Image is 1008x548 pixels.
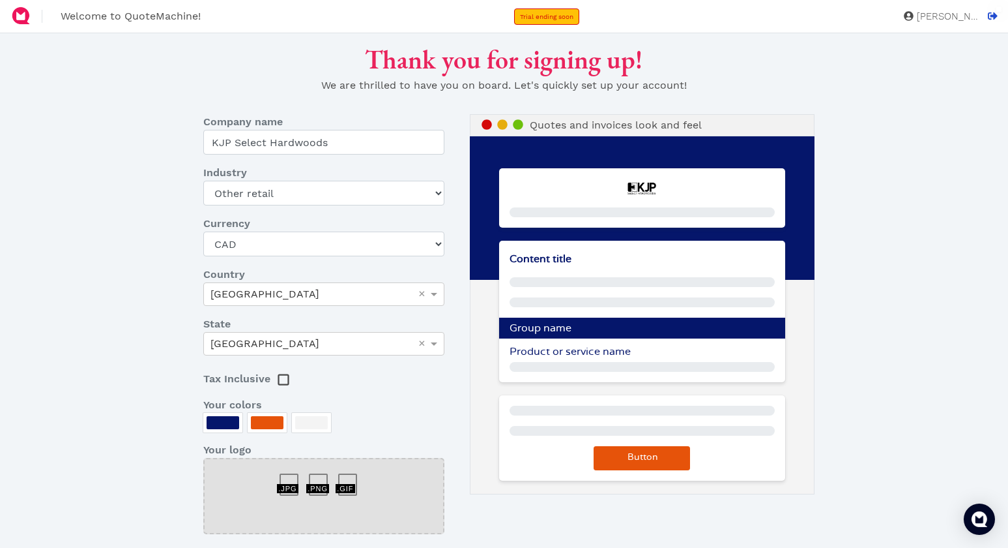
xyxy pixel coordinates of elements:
span: We are thrilled to have you on board. Let's quickly set up your account! [321,79,687,91]
span: Your colors [203,397,262,413]
span: Group name [510,323,571,333]
span: Trial ending soon [520,13,573,20]
span: Industry [203,165,247,181]
span: Product or service name [510,346,631,357]
span: Thank you for signing up! [365,42,642,76]
span: [GEOGRAPHIC_DATA] [210,337,319,350]
span: × [418,337,425,349]
img: QuoteM_icon_flat.png [10,5,31,26]
div: Open Intercom Messenger [964,504,995,535]
span: Country [203,267,245,282]
span: [GEOGRAPHIC_DATA] [210,288,319,300]
span: Currency [203,216,250,232]
span: Clear value [416,333,427,355]
img: black-kjp-logo.png [626,180,658,197]
span: Welcome to QuoteMachine! [61,10,201,22]
button: Button [594,446,690,470]
a: Trial ending soon [514,8,579,25]
span: Company name [203,114,283,130]
span: Button [626,453,658,462]
span: Tax Inclusive [203,373,270,385]
span: Content title [510,254,571,264]
span: × [418,288,425,299]
span: Your logo [203,442,252,458]
span: Clear value [416,283,427,305]
div: Quotes and invoices look and feel [470,114,815,136]
span: State [203,316,231,332]
span: [PERSON_NAME] [914,12,979,22]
